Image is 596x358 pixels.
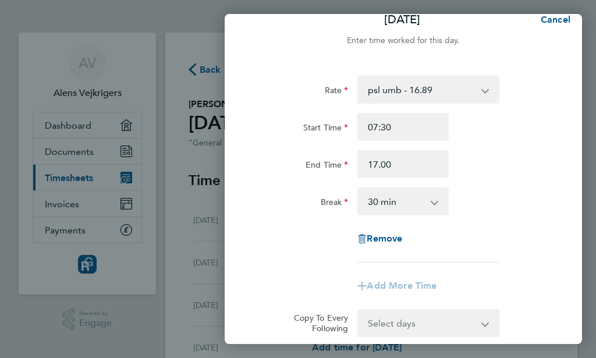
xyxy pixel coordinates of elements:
[522,8,582,31] button: Cancel
[357,150,449,178] input: E.g. 18:00
[321,197,349,211] label: Break
[282,313,349,334] label: Copy To Every Following
[357,113,449,141] input: E.g. 08:00
[384,12,420,28] p: [DATE]
[325,85,349,99] label: Rate
[303,122,349,136] label: Start Time
[367,233,402,244] span: Remove
[225,34,582,48] div: Enter time worked for this day.
[306,159,348,173] label: End Time
[537,14,570,25] span: Cancel
[357,234,402,243] button: Remove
